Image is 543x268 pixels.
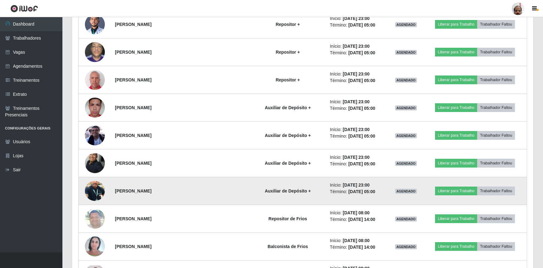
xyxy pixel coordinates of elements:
span: AGENDADO [395,22,417,27]
time: [DATE] 23:00 [343,183,369,188]
time: [DATE] 23:00 [343,71,369,76]
img: 1697490161329.jpeg [85,205,105,232]
li: Início: [330,237,385,244]
li: Início: [330,126,385,133]
span: AGENDADO [395,105,417,110]
li: Início: [330,154,385,161]
li: Término: [330,133,385,139]
strong: Repositor + [276,50,300,55]
strong: Auxiliar de Depósito + [265,133,311,138]
button: Liberar para Trabalho [435,242,477,251]
img: 1701892819559.jpeg [85,85,105,130]
strong: Auxiliar de Depósito + [265,105,311,110]
time: [DATE] 05:00 [348,50,375,55]
img: 1705690307767.jpeg [85,233,105,260]
time: [DATE] 05:00 [348,134,375,139]
strong: [PERSON_NAME] [115,216,151,221]
time: [DATE] 08:00 [343,210,369,215]
span: AGENDADO [395,50,417,55]
li: Término: [330,22,385,28]
button: Liberar para Trabalho [435,20,477,29]
span: AGENDADO [395,161,417,166]
strong: Repositor + [276,77,300,82]
strong: Balconista de Frios [268,244,308,249]
button: Trabalhador Faltou [477,159,515,168]
strong: Auxiliar de Depósito + [265,161,311,166]
li: Início: [330,71,385,77]
strong: [PERSON_NAME] [115,133,151,138]
strong: [PERSON_NAME] [115,188,151,193]
button: Liberar para Trabalho [435,214,477,223]
time: [DATE] 14:00 [348,245,375,250]
button: Liberar para Trabalho [435,187,477,195]
button: Trabalhador Faltou [477,76,515,84]
li: Início: [330,43,385,50]
li: Término: [330,216,385,223]
button: Trabalhador Faltou [477,214,515,223]
li: Início: [330,99,385,105]
strong: [PERSON_NAME] [115,22,151,27]
time: [DATE] 08:00 [343,238,369,243]
time: [DATE] 05:00 [348,22,375,27]
img: 1750979435200.jpeg [85,173,105,209]
time: [DATE] 23:00 [343,99,369,104]
strong: Repositor + [276,22,300,27]
time: [DATE] 23:00 [343,16,369,21]
li: Início: [330,210,385,216]
li: Término: [330,105,385,112]
button: Liberar para Trabalho [435,103,477,112]
img: 1703238660613.jpeg [85,125,105,145]
li: Término: [330,77,385,84]
strong: [PERSON_NAME] [115,77,151,82]
time: [DATE] 05:00 [348,161,375,166]
strong: [PERSON_NAME] [115,161,151,166]
time: [DATE] 05:00 [348,78,375,83]
li: Término: [330,244,385,251]
span: AGENDADO [395,133,417,138]
button: Liberar para Trabalho [435,131,477,140]
time: [DATE] 23:00 [343,127,369,132]
li: Término: [330,161,385,167]
button: Liberar para Trabalho [435,76,477,84]
li: Início: [330,15,385,22]
button: Trabalhador Faltou [477,131,515,140]
time: [DATE] 05:00 [348,106,375,111]
time: [DATE] 23:00 [343,44,369,49]
button: Trabalhador Faltou [477,103,515,112]
span: AGENDADO [395,244,417,249]
strong: [PERSON_NAME] [115,105,151,110]
span: AGENDADO [395,189,417,194]
li: Início: [330,182,385,188]
button: Liberar para Trabalho [435,48,477,56]
button: Liberar para Trabalho [435,159,477,168]
img: 1749158606538.jpeg [85,69,105,91]
li: Término: [330,50,385,56]
button: Trabalhador Faltou [477,20,515,29]
img: 1734114107778.jpeg [85,149,105,177]
button: Trabalhador Faltou [477,187,515,195]
span: AGENDADO [395,217,417,222]
img: 1724190159076.jpeg [85,11,105,37]
button: Trabalhador Faltou [477,48,515,56]
strong: [PERSON_NAME] [115,244,151,249]
button: Trabalhador Faltou [477,242,515,251]
strong: [PERSON_NAME] [115,50,151,55]
strong: Repositor de Frios [268,216,307,221]
span: AGENDADO [395,78,417,83]
li: Término: [330,188,385,195]
strong: Auxiliar de Depósito + [265,188,311,193]
time: [DATE] 05:00 [348,189,375,194]
img: 1740615405032.jpeg [85,39,105,65]
time: [DATE] 14:00 [348,217,375,222]
time: [DATE] 23:00 [343,155,369,160]
img: CoreUI Logo [10,5,38,12]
